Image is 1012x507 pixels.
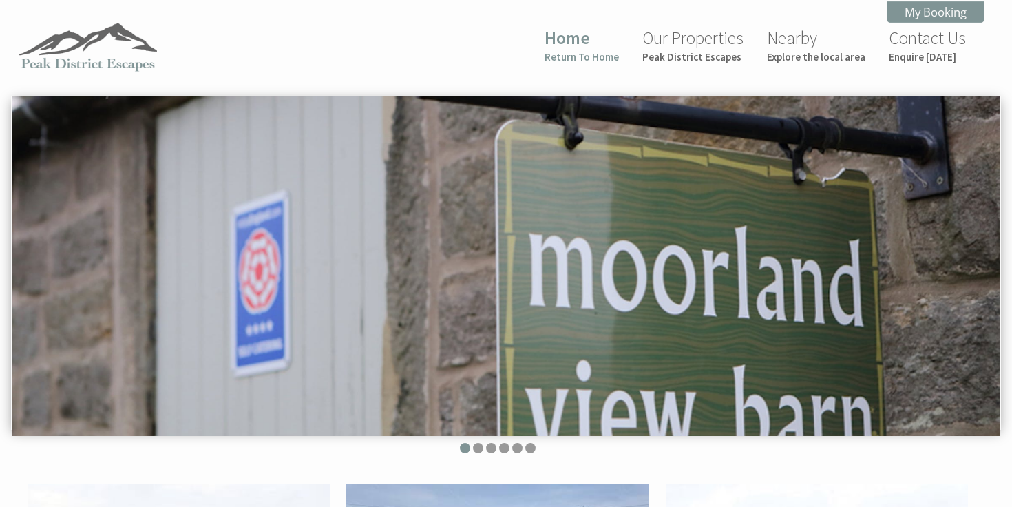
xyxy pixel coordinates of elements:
small: Peak District Escapes [642,50,744,63]
small: Explore the local area [767,50,865,63]
a: Our PropertiesPeak District Escapes [642,27,744,63]
a: Contact UsEnquire [DATE] [889,27,966,63]
a: My Booking [887,1,984,23]
a: HomeReturn To Home [545,27,619,63]
img: Peak District Escapes [19,21,157,72]
small: Enquire [DATE] [889,50,966,63]
a: NearbyExplore the local area [767,27,865,63]
small: Return To Home [545,50,619,63]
